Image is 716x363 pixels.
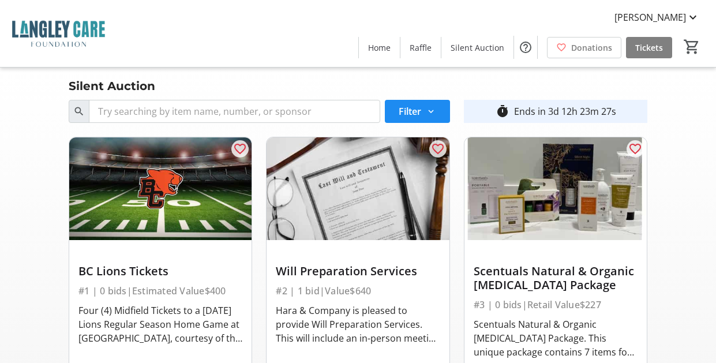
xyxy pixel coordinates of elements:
div: Silent Auction [62,77,162,95]
mat-icon: favorite_outline [628,142,642,156]
button: Filter [385,100,450,123]
mat-icon: timer_outline [496,104,509,118]
img: Will Preparation Services [267,137,449,240]
span: Raffle [410,42,432,54]
div: BC Lions Tickets [78,264,243,278]
a: Donations [547,37,621,58]
span: Silent Auction [451,42,504,54]
a: Tickets [626,37,672,58]
div: Scentuals Natural & Organic [MEDICAL_DATA] Package. This unique package contains 7 items for all ... [474,317,638,359]
a: Raffle [400,37,441,58]
mat-icon: favorite_outline [233,142,247,156]
div: Ends in 3d 12h 23m 27s [514,104,616,118]
mat-icon: favorite_outline [431,142,445,156]
div: Hara & Company is pleased to provide Will Preparation Services. This will include an in-person me... [276,304,440,345]
div: #2 | 1 bid | Value $640 [276,283,440,299]
span: Donations [571,42,612,54]
img: Scentuals Natural & Organic Skin Care Package [464,137,647,240]
a: Home [359,37,400,58]
span: [PERSON_NAME] [614,10,686,24]
span: Tickets [635,42,663,54]
img: BC Lions Tickets [69,137,252,240]
div: Four (4) Midfield Tickets to a [DATE] Lions Regular Season Home Game at [GEOGRAPHIC_DATA], courte... [78,304,243,345]
span: Filter [399,104,421,118]
span: Home [368,42,391,54]
input: Try searching by item name, number, or sponsor [89,100,380,123]
img: Langley Care Foundation 's Logo [7,5,110,62]
div: Will Preparation Services [276,264,440,278]
button: [PERSON_NAME] [605,8,709,27]
button: Cart [681,36,702,57]
a: Silent Auction [441,37,513,58]
button: Help [514,36,537,59]
div: Scentuals Natural & Organic [MEDICAL_DATA] Package [474,264,638,292]
div: #1 | 0 bids | Estimated Value $400 [78,283,243,299]
div: #3 | 0 bids | Retail Value $227 [474,297,638,313]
